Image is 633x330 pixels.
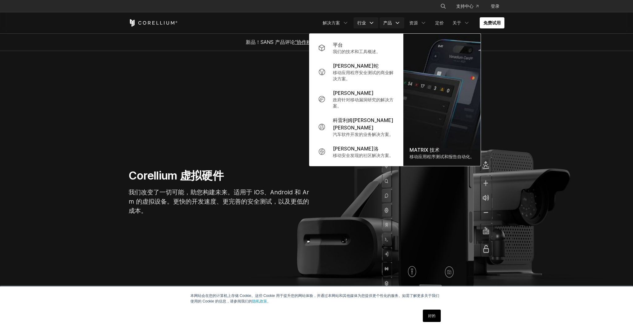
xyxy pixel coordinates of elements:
[295,39,363,45] a: “协作移动应用安全开发与分析”
[333,146,379,152] font: [PERSON_NAME]洛
[428,314,435,318] font: 好的
[452,20,461,25] font: 关于
[410,147,440,153] font: MATRIX 技术
[333,42,343,48] font: 平台
[383,20,392,25] font: 产品
[129,169,223,182] font: Corellium 虚拟硬件
[333,90,374,96] font: [PERSON_NAME]
[313,58,399,86] a: [PERSON_NAME]蛇 移动应用程序安全测试的商业解决方案。
[438,1,449,12] button: 搜索
[491,3,499,9] font: 登录
[333,49,380,54] font: 我们的技术和工具概述。
[252,299,271,303] a: 隐私政策。
[435,20,444,25] font: 定价
[333,132,393,137] font: 汽车软件开发的业务解决方案。
[323,20,340,25] font: 解决方案
[190,294,439,303] font: 本网站会在您的计算机上存储 Cookie。这些 Cookie 用于提升您的网站体验，并通过本网站和其他媒体为您提供更个性化的服务。如需了解更多关于我们使用的 Cookie 的信息，请参阅我们的
[129,19,178,27] a: 科雷利姆之家
[456,3,474,9] font: 支持中心
[483,20,501,25] font: 免费试用
[433,1,504,12] div: 导航菜单
[129,188,309,214] font: 我们改变了一切可能，助您构建未来。适用于 iOS、Android 和 Arm 的虚拟设备。更快的开发速度、更完善的安全测试，以及更低的成本。
[423,310,441,322] a: 好的
[319,17,504,28] div: 导航菜单
[313,37,399,58] a: 平台 我们的技术和工具概述。
[313,86,399,113] a: [PERSON_NAME] 政府针对移动漏洞研究的解决方案。
[403,34,481,166] img: Matrix_WebNav_1x
[333,63,379,69] font: [PERSON_NAME]蛇
[313,113,399,141] a: 科雷利姆[PERSON_NAME][PERSON_NAME] 汽车软件开发的业务解决方案。
[357,20,366,25] font: 行业
[246,39,295,45] font: 新品！SANS 产品评论
[333,97,393,108] font: 政府针对移动漏洞研究的解决方案。
[410,154,474,159] font: 移动应用程序测试和报告自动化。
[409,20,418,25] font: 资源
[333,70,393,81] font: 移动应用程序安全测试的商业解决方案。
[333,153,393,158] font: 移动安全发现的社区解决方案。
[333,117,393,131] font: 科雷利姆[PERSON_NAME][PERSON_NAME]
[313,141,399,162] a: [PERSON_NAME]洛 移动安全发现的社区解决方案。
[403,34,481,166] a: MATRIX 技术 移动应用程序测试和报告自动化。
